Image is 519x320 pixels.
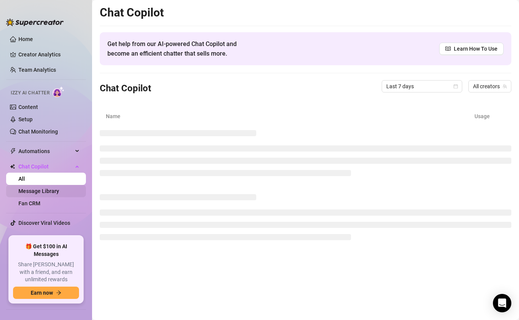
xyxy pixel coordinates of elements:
[10,148,16,154] span: thunderbolt
[386,81,458,92] span: Last 7 days
[18,145,73,157] span: Automations
[453,84,458,89] span: calendar
[18,67,56,73] a: Team Analytics
[13,261,79,284] span: Share [PERSON_NAME] with a friend, and earn unlimited rewards
[56,290,61,295] span: arrow-right
[13,243,79,258] span: 🎁 Get $100 in AI Messages
[503,84,507,89] span: team
[11,89,49,97] span: Izzy AI Chatter
[493,294,511,312] div: Open Intercom Messenger
[18,220,70,226] a: Discover Viral Videos
[106,112,475,120] article: Name
[10,164,15,169] img: Chat Copilot
[18,129,58,135] a: Chat Monitoring
[18,36,33,42] a: Home
[6,18,64,26] img: logo-BBDzfeDw.svg
[18,176,25,182] a: All
[475,112,505,120] article: Usage
[13,287,79,299] button: Earn nowarrow-right
[18,188,59,194] a: Message Library
[454,45,498,53] span: Learn How To Use
[18,160,73,173] span: Chat Copilot
[439,43,504,55] a: Learn How To Use
[18,200,40,206] a: Fan CRM
[53,86,64,97] img: AI Chatter
[100,5,511,20] h2: Chat Copilot
[473,81,507,92] span: All creators
[100,82,151,95] h3: Chat Copilot
[107,39,255,58] span: Get help from our AI-powered Chat Copilot and become an efficient chatter that sells more.
[18,48,80,61] a: Creator Analytics
[445,46,451,51] span: read
[18,104,38,110] a: Content
[18,116,33,122] a: Setup
[31,290,53,296] span: Earn now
